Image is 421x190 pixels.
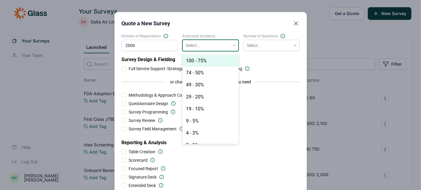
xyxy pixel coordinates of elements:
div: 4 - 3% [182,127,239,139]
span: Survey Field Management [129,126,177,132]
div: 2 - 1% [182,139,239,151]
span: Full Service Support: Strategy, design, programming & fielding [129,66,243,72]
div: 9 - 5% [182,115,239,127]
div: 100 - 75% [182,55,239,67]
label: Number of Respondents [122,34,178,39]
span: Methodology & Approach Consultation [129,92,201,98]
span: Questionnaire Design [129,101,169,107]
label: Estimated Incidence [182,34,239,39]
span: Extended Deck [129,182,156,188]
span: Focused Report [129,166,158,172]
h2: Reporting & Analysis [122,134,300,146]
span: Signature Deck [129,174,157,180]
div: 74 - 50% [182,67,239,79]
div: 49 - 30% [182,79,239,91]
div: 19 - 10% [182,103,239,115]
span: Scorecard [129,157,148,163]
label: Number of Questions [243,34,300,39]
span: Survey Review [129,117,156,123]
button: Close [292,19,300,28]
span: or choose only the design services you need [170,79,251,85]
span: Table Creation [129,149,156,155]
span: Survey Programming [129,109,168,115]
h2: Quote a New Survey [122,19,170,28]
div: 29 - 20% [182,91,239,103]
h2: Survey Design & Fielding [122,56,300,63]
